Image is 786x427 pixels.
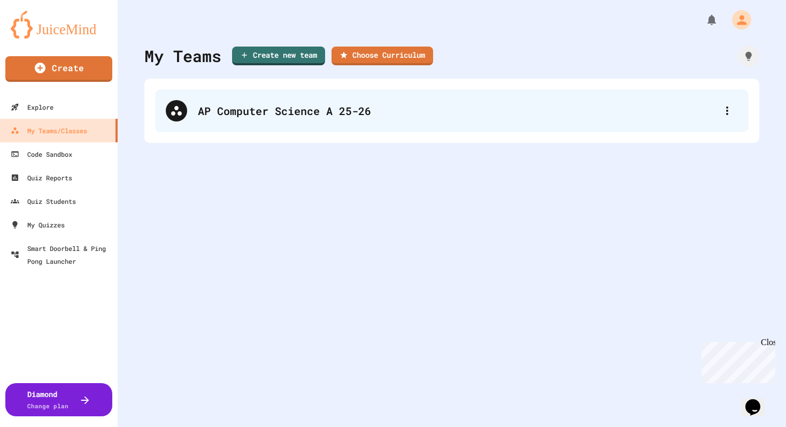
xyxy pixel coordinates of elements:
div: Code Sandbox [11,148,72,161]
a: Create [5,56,112,82]
div: Smart Doorbell & Ping Pong Launcher [11,242,113,268]
div: AP Computer Science A 25-26 [198,103,716,119]
div: Quiz Students [11,195,76,208]
iframe: chat widget [741,384,775,416]
div: Explore [11,101,53,113]
a: Create new team [232,47,325,65]
div: My Account [721,7,754,32]
iframe: chat widget [697,338,775,383]
div: Diamond [27,388,68,411]
div: AP Computer Science A 25-26 [155,89,749,132]
div: My Notifications [685,11,721,29]
div: Chat with us now!Close [4,4,74,68]
div: My Teams [144,44,221,68]
div: How it works [738,45,759,67]
span: Change plan [27,402,68,410]
img: logo-orange.svg [11,11,107,39]
button: DiamondChange plan [5,383,112,416]
a: Choose Curriculum [332,47,433,65]
div: My Quizzes [11,218,65,231]
div: Quiz Reports [11,171,72,184]
div: My Teams/Classes [11,124,87,137]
